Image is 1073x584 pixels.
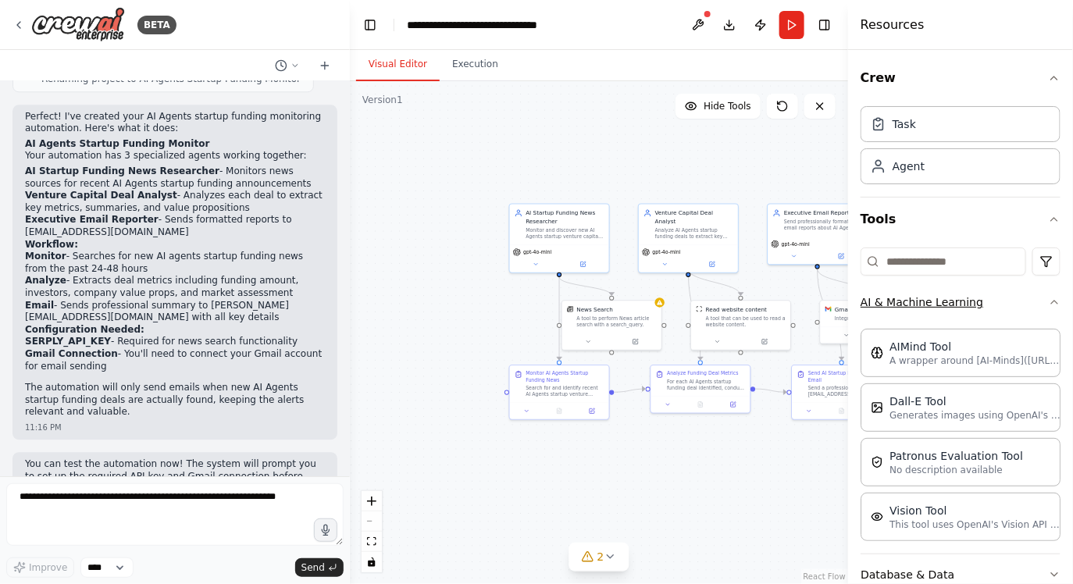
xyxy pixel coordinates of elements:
button: No output available [825,406,859,415]
div: AI Startup Funding News ResearcherMonitor and discover new AI Agents startup venture capital fund... [509,203,610,272]
div: Patronus Evaluation Tool [889,448,1023,464]
strong: Gmail Connection [25,348,118,359]
div: Agent [893,158,925,174]
button: Crew [861,56,1061,100]
div: Monitor and discover new AI Agents startup venture capital funding announcements, focusing on fin... [526,226,604,240]
img: AIMindTool [871,347,883,359]
p: This tool uses OpenAI's Vision API to describe the contents of an image. [889,518,1061,531]
span: Hide Tools [704,100,751,112]
button: Hide right sidebar [814,14,836,36]
button: Improve [6,557,74,578]
img: SerplyNewsSearchTool [567,306,573,312]
strong: Workflow: [25,239,78,250]
g: Edge from 261f8c90-62cf-4981-9d16-534754b7d2e6 to 4e65dd42-7f83-449d-8d35-751a5fb80200 [615,385,646,396]
button: Open in side panel [578,406,605,415]
img: DallETool [871,401,883,414]
button: Start a new chat [312,56,337,75]
button: zoom in [362,491,382,511]
div: Monitor AI Agents Startup Funding News [526,370,604,383]
div: AIMind Tool [889,339,1061,354]
div: Executive Email Reporter [784,209,862,217]
img: ScrapeWebsiteTool [696,306,702,312]
button: Hide left sidebar [359,14,381,36]
p: You can test the automation now! The system will prompt you to set up the required API key and Gm... [25,458,325,495]
button: Open in side panel [613,337,658,347]
li: - You'll need to connect your Gmail account for email sending [25,348,325,372]
p: The automation will only send emails when new AI Agents startup funding deals are actually found,... [25,382,325,418]
g: Edge from 3e0ae1db-11f7-45a4-9dfc-8e1f69a86a40 to 4e65dd42-7f83-449d-8d35-751a5fb80200 [684,269,704,361]
img: Logo [31,7,125,42]
div: Monitor AI Agents Startup Funding NewsSearch for and identify recent AI Agents startup venture ca... [509,365,610,420]
g: Edge from 4e65dd42-7f83-449d-8d35-751a5fb80200 to b037554c-fe93-469e-af2c-f9ade9cbad00 [756,385,787,396]
strong: SERPLY_API_KEY [25,336,111,347]
li: - Sends professional summary to [PERSON_NAME][EMAIL_ADDRESS][DOMAIN_NAME] with all key details [25,300,325,324]
strong: Executive Email Reporter [25,214,159,225]
button: Open in side panel [560,259,605,269]
button: Switch to previous chat [269,56,306,75]
p: A wrapper around [AI-Minds]([URL][DOMAIN_NAME]). Useful for when you need answers to questions fr... [889,354,1061,367]
p: Your automation has 3 specialized agents working together: [25,150,325,162]
div: Send AI Startup Funding Alert Email [808,370,886,383]
g: Edge from 3e0ae1db-11f7-45a4-9dfc-8e1f69a86a40 to 5f2f6b59-ca0a-4623-816b-4b7da43e3501 [684,269,744,296]
g: Edge from a673fda3-0e00-4692-a9d7-06db6989b366 to b6f0f1e0-f1ee-4f7f-94a0-34adf051e85e [555,277,615,296]
h4: Resources [861,16,925,34]
button: Open in side panel [719,400,747,409]
strong: AI Agents Startup Funding Monitor [25,138,209,149]
strong: Configuration Needed: [25,324,144,335]
span: 2 [597,549,604,564]
p: Perfect! I've created your AI Agents startup funding monitoring automation. Here's what it does: [25,111,325,135]
div: A tool to perform News article search with a search_query. [577,315,657,329]
div: Gmail [835,306,851,314]
strong: Email [25,300,54,311]
button: toggle interactivity [362,552,382,572]
button: Open in side panel [818,251,864,261]
button: fit view [362,532,382,552]
div: ScrapeWebsiteToolRead website contentA tool that can be used to read a website content. [690,300,791,351]
button: AI & Machine Learning [861,282,1061,322]
div: BETA [137,16,176,34]
li: - Analyzes each deal to extract key metrics, summaries, and value propositions [25,190,325,214]
p: No description available [889,464,1023,476]
button: zoom out [362,511,382,532]
strong: AI Startup Funding News Researcher [25,166,219,176]
button: Tools [861,198,1061,241]
div: Version 1 [362,94,403,106]
div: Analyze Funding Deal Metrics [667,370,739,376]
button: Send [295,558,344,577]
a: React Flow attribution [804,572,846,581]
div: Task [893,116,916,132]
li: - Required for news search functionality [25,336,325,348]
span: gpt-4o-mini [523,249,551,255]
g: Edge from a673fda3-0e00-4692-a9d7-06db6989b366 to 261f8c90-62cf-4981-9d16-534754b7d2e6 [555,277,563,360]
button: Open in side panel [742,337,787,347]
div: Crew [861,100,1061,197]
div: A tool that can be used to read a website content. [706,315,786,329]
p: Generates images using OpenAI's Dall-E model. [889,409,1061,422]
div: Send AI Startup Funding Alert EmailSend a professional email to [EMAIL_ADDRESS][DOMAIN_NAME] with... [791,365,892,420]
li: - Searches for new AI agents startup funding news from the past 24-48 hours [25,251,325,275]
div: GmailGmailIntegrate with your Gmail [820,300,921,344]
div: SerplyNewsSearchToolNews SearchA tool to perform News article search with a search_query. [561,300,662,351]
div: For each AI Agents startup funding deal identified, conduct a detailed analysis to extract key me... [667,379,745,392]
button: No output available [542,406,576,415]
button: Execution [440,48,511,81]
img: VisionTool [871,511,883,523]
div: Send a professional email to [EMAIL_ADDRESS][DOMAIN_NAME] with the AI Agents startup funding anal... [808,385,886,398]
div: AI & Machine Learning [861,322,1061,554]
div: Analyze AI Agents startup funding deals to extract key metrics, deal summaries, and value proposi... [655,226,733,240]
button: 2 [569,543,629,572]
span: Improve [29,561,67,574]
div: Integrate with your Gmail [835,315,914,322]
li: - Extracts deal metrics including funding amount, investors, company value props, and market asse... [25,275,325,299]
div: Send professionally formatted email reports about AI Agents startup funding deals to [EMAIL_ADDRE... [784,219,862,232]
button: Open in side panel [690,259,735,269]
div: React Flow controls [362,491,382,572]
div: Search for and identify recent AI Agents startup venture capital funding announcements. Focus spe... [526,385,604,398]
button: No output available [683,400,718,409]
div: Venture Capital Deal AnalystAnalyze AI Agents startup funding deals to extract key metrics, deal ... [638,203,739,272]
div: Read website content [706,306,767,314]
button: Hide Tools [676,94,761,119]
span: gpt-4o-mini [782,241,810,247]
li: - Monitors news sources for recent AI Agents startup funding announcements [25,166,325,190]
img: Gmail [825,306,832,312]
